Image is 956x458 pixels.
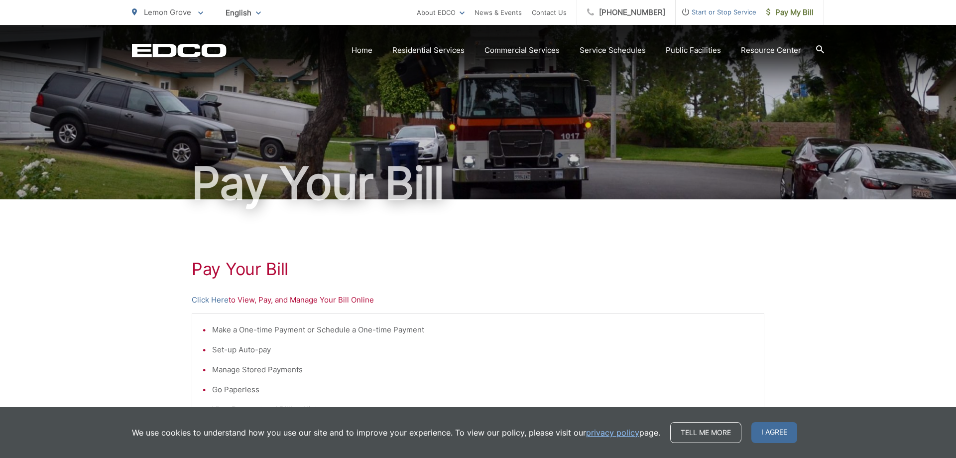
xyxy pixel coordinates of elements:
[192,294,764,306] p: to View, Pay, and Manage Your Bill Online
[580,44,646,56] a: Service Schedules
[212,324,754,336] li: Make a One-time Payment or Schedule a One-time Payment
[192,259,764,279] h1: Pay Your Bill
[666,44,721,56] a: Public Facilities
[766,6,814,18] span: Pay My Bill
[212,384,754,396] li: Go Paperless
[751,422,797,443] span: I agree
[484,44,560,56] a: Commercial Services
[144,7,191,17] span: Lemon Grove
[670,422,741,443] a: Tell me more
[212,364,754,376] li: Manage Stored Payments
[212,344,754,356] li: Set-up Auto-pay
[586,427,639,439] a: privacy policy
[132,427,660,439] p: We use cookies to understand how you use our site and to improve your experience. To view our pol...
[212,404,754,416] li: View Payment and Billing History
[392,44,465,56] a: Residential Services
[218,4,268,21] span: English
[132,158,824,208] h1: Pay Your Bill
[132,43,227,57] a: EDCD logo. Return to the homepage.
[741,44,801,56] a: Resource Center
[475,6,522,18] a: News & Events
[417,6,465,18] a: About EDCO
[532,6,567,18] a: Contact Us
[352,44,372,56] a: Home
[192,294,229,306] a: Click Here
